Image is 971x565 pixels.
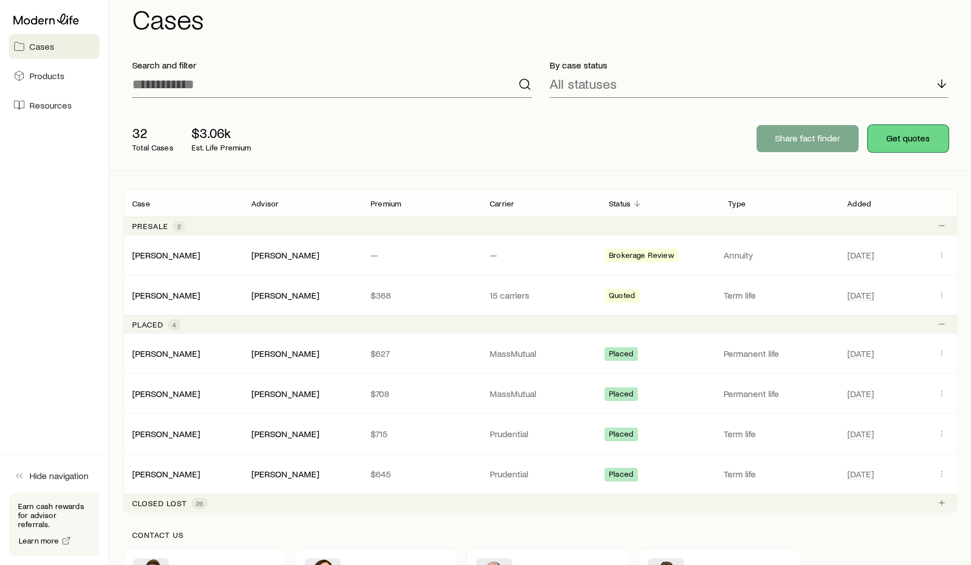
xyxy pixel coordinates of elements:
[847,388,874,399] span: [DATE]
[724,428,834,439] p: Term life
[251,468,319,480] div: [PERSON_NAME]
[9,93,99,118] a: Resources
[724,468,834,480] p: Term life
[251,199,278,208] p: Advisor
[132,388,200,399] a: [PERSON_NAME]
[609,349,633,361] span: Placed
[371,290,472,301] p: $368
[251,388,319,400] div: [PERSON_NAME]
[490,388,591,399] p: MassMutual
[775,132,840,144] p: Share fact finder
[724,348,834,359] p: Permanent life
[29,100,72,111] span: Resources
[172,320,176,329] span: 4
[847,468,874,480] span: [DATE]
[251,249,319,261] div: [PERSON_NAME]
[132,468,200,479] a: [PERSON_NAME]
[847,249,874,261] span: [DATE]
[29,70,64,81] span: Products
[19,537,59,545] span: Learn more
[196,499,203,508] span: 26
[371,428,472,439] p: $715
[132,222,168,231] p: Presale
[609,291,635,303] span: Quoted
[609,199,630,208] p: Status
[724,388,834,399] p: Permanent life
[490,199,514,208] p: Carrier
[490,249,591,261] p: —
[724,249,834,261] p: Annuity
[728,199,746,208] p: Type
[868,125,948,152] button: Get quotes
[132,290,200,300] a: [PERSON_NAME]
[132,125,173,141] p: 32
[191,125,251,141] p: $3.06k
[490,290,591,301] p: 15 carriers
[371,388,472,399] p: $708
[371,199,401,208] p: Premium
[191,143,251,152] p: Est. Life Premium
[9,493,99,556] div: Earn cash rewards for advisor referrals.Learn more
[9,63,99,88] a: Products
[132,428,200,440] div: [PERSON_NAME]
[251,348,319,360] div: [PERSON_NAME]
[9,463,99,488] button: Hide navigation
[132,531,948,540] p: Contact us
[847,290,874,301] span: [DATE]
[371,468,472,480] p: $645
[132,249,200,260] a: [PERSON_NAME]
[371,249,472,261] p: —
[132,348,200,360] div: [PERSON_NAME]
[724,290,834,301] p: Term life
[132,5,957,32] h1: Cases
[18,502,90,529] p: Earn cash rewards for advisor referrals.
[132,468,200,480] div: [PERSON_NAME]
[609,389,633,401] span: Placed
[132,199,150,208] p: Case
[490,468,591,480] p: Prudential
[132,388,200,400] div: [PERSON_NAME]
[177,222,181,231] span: 2
[132,499,187,508] p: Closed lost
[550,59,949,71] p: By case status
[251,428,319,440] div: [PERSON_NAME]
[132,320,163,329] p: Placed
[29,470,89,481] span: Hide navigation
[609,429,633,441] span: Placed
[847,199,871,208] p: Added
[132,59,532,71] p: Search and filter
[132,290,200,301] div: [PERSON_NAME]
[132,143,173,152] p: Total Cases
[490,348,591,359] p: MassMutual
[609,251,674,262] span: Brokerage Review
[756,125,859,152] button: Share fact finder
[847,348,874,359] span: [DATE]
[609,469,633,481] span: Placed
[550,76,617,92] p: All statuses
[251,290,319,301] div: [PERSON_NAME]
[132,249,200,261] div: [PERSON_NAME]
[29,41,54,52] span: Cases
[132,348,200,359] a: [PERSON_NAME]
[847,428,874,439] span: [DATE]
[9,34,99,59] a: Cases
[123,189,957,512] div: Client cases
[490,428,591,439] p: Prudential
[371,348,472,359] p: $627
[132,428,200,439] a: [PERSON_NAME]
